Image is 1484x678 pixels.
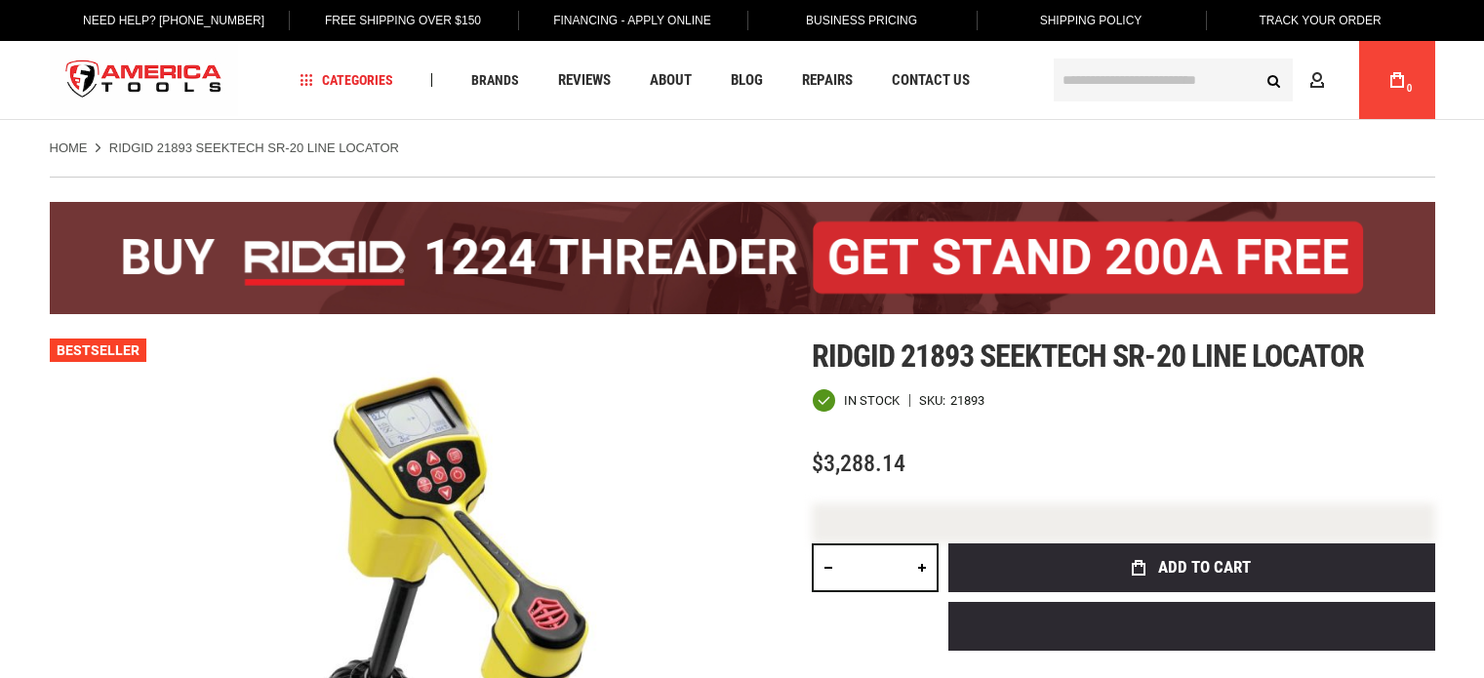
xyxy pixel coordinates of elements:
[1158,559,1251,576] span: Add to Cart
[109,140,399,155] strong: RIDGID 21893 SeekTech SR-20 Line Locator
[50,44,239,117] img: America Tools
[731,73,763,88] span: Blog
[948,543,1435,592] button: Add to Cart
[50,44,239,117] a: store logo
[722,67,772,94] a: Blog
[1407,83,1413,94] span: 0
[793,67,862,94] a: Repairs
[471,73,519,87] span: Brands
[549,67,620,94] a: Reviews
[812,338,1365,375] span: Ridgid 21893 seektech sr-20 line locator
[950,394,984,407] div: 21893
[1256,61,1293,99] button: Search
[812,450,905,477] span: $3,288.14
[1040,14,1143,27] span: Shipping Policy
[291,67,402,94] a: Categories
[50,140,88,157] a: Home
[650,73,692,88] span: About
[844,394,900,407] span: In stock
[802,73,853,88] span: Repairs
[300,73,393,87] span: Categories
[812,388,900,413] div: Availability
[462,67,528,94] a: Brands
[892,73,970,88] span: Contact Us
[558,73,611,88] span: Reviews
[1379,41,1416,119] a: 0
[50,202,1435,314] img: BOGO: Buy the RIDGID® 1224 Threader (26092), get the 92467 200A Stand FREE!
[883,67,979,94] a: Contact Us
[641,67,701,94] a: About
[919,394,950,407] strong: SKU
